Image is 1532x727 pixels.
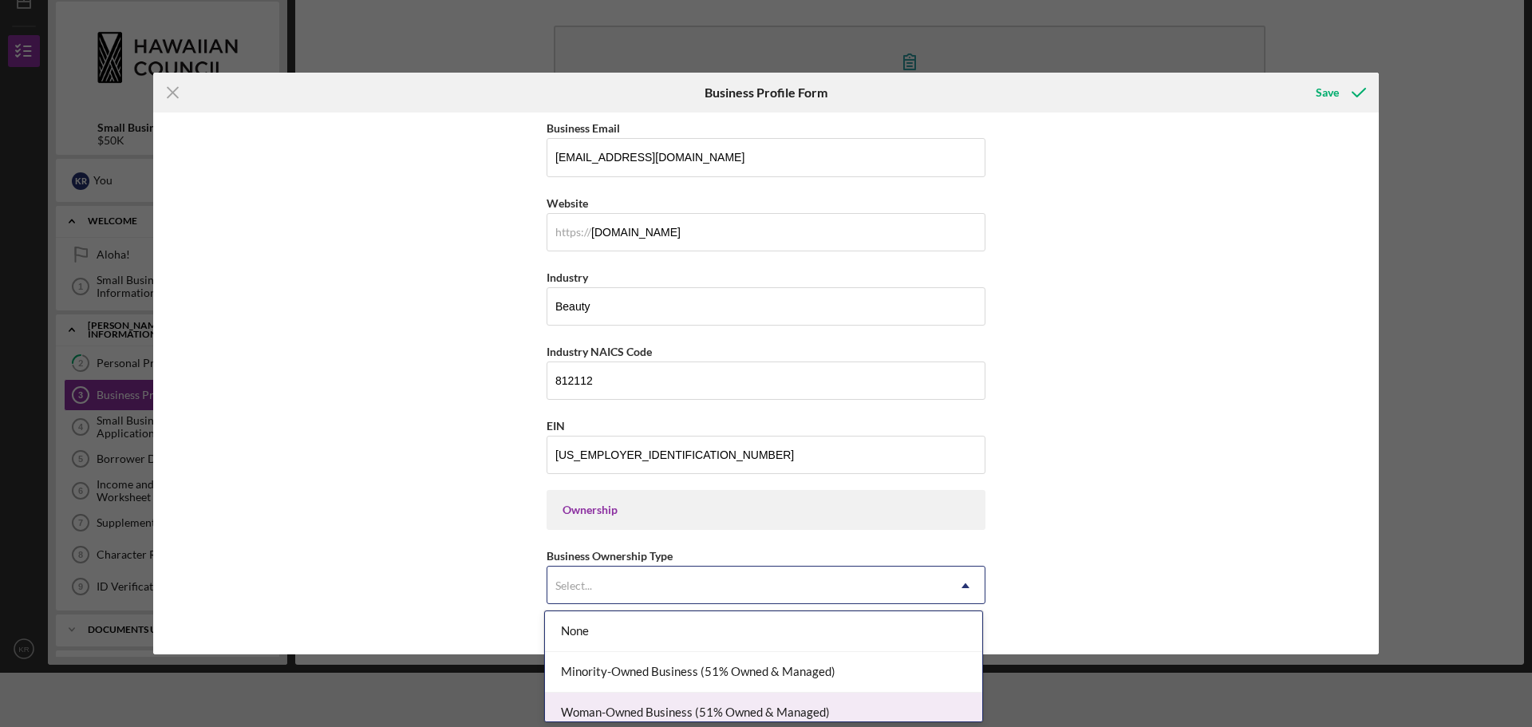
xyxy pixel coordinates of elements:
[545,652,982,693] div: Minority-Owned Business (51% Owned & Managed)
[547,121,620,135] label: Business Email
[547,419,565,433] label: EIN
[1316,77,1339,109] div: Save
[547,271,588,284] label: Industry
[705,85,827,100] h6: Business Profile Form
[555,226,591,239] div: https://
[547,196,588,210] label: Website
[563,504,969,516] div: Ownership
[555,579,592,592] div: Select...
[545,611,982,652] div: None
[1300,77,1379,109] button: Save
[547,345,652,358] label: Industry NAICS Code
